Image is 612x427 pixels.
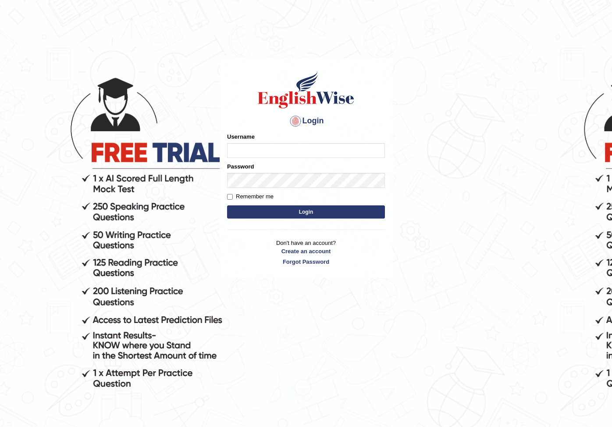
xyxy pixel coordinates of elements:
p: Don't have an account? [227,239,385,266]
a: Forgot Password [227,258,385,266]
label: Password [227,162,254,171]
h4: Login [227,114,385,128]
input: Remember me [227,194,233,200]
label: Username [227,133,255,141]
button: Login [227,205,385,219]
label: Remember me [227,192,274,201]
a: Create an account [227,247,385,255]
img: Logo of English Wise sign in for intelligent practice with AI [256,70,356,110]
